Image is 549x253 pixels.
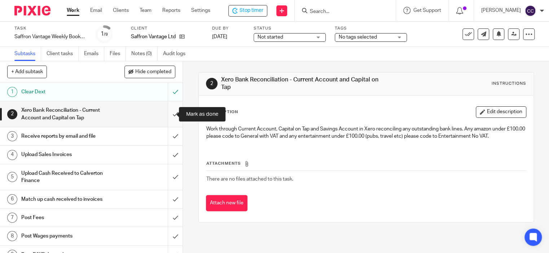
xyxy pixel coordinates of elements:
[113,7,129,14] a: Clients
[335,26,407,31] label: Tags
[476,106,526,118] button: Edit description
[7,194,17,204] div: 6
[254,26,326,31] label: Status
[7,66,47,78] button: + Add subtask
[21,231,114,241] h1: Post Wages payments
[14,47,41,61] a: Subtasks
[191,7,210,14] a: Settings
[206,125,526,140] p: Work through Current Account, Capital on Tap and Savings Account in Xero reconciling any outstand...
[14,33,87,40] div: Saffron Vantage Weekly Bookkeeping
[104,32,108,36] small: /9
[258,35,283,40] span: Not started
[481,7,521,14] p: [PERSON_NAME]
[206,161,241,165] span: Attachments
[212,34,227,39] span: [DATE]
[21,168,114,186] h1: Upload Cash Received to Calverton Finance
[240,7,263,14] span: Stop timer
[413,8,441,13] span: Get Support
[7,87,17,97] div: 1
[14,26,87,31] label: Task
[21,105,114,123] h1: Xero Bank Reconciliation - Current Account and Capital on Tap
[21,212,114,223] h1: Post Fees
[7,131,17,141] div: 3
[309,9,374,15] input: Search
[131,26,203,31] label: Client
[7,150,17,160] div: 4
[7,213,17,223] div: 7
[163,47,191,61] a: Audit logs
[206,78,218,89] div: 2
[101,30,108,38] div: 1
[162,7,180,14] a: Reports
[7,172,17,182] div: 5
[47,47,79,61] a: Client tasks
[206,109,238,115] p: Description
[110,47,126,61] a: Files
[221,76,381,92] h1: Xero Bank Reconciliation - Current Account and Capital on Tap
[21,194,114,205] h1: Match up cash received to invoices
[206,177,293,182] span: There are no files attached to this task.
[84,47,104,61] a: Emails
[339,35,377,40] span: No tags selected
[7,109,17,119] div: 2
[140,7,151,14] a: Team
[21,131,114,142] h1: Receive reports by email and file
[228,5,267,17] div: Saffron Vantage Ltd - Saffron Vantage Weekly Bookkeeping
[135,69,171,75] span: Hide completed
[14,6,50,15] img: Pixie
[131,47,158,61] a: Notes (0)
[90,7,102,14] a: Email
[206,195,247,211] button: Attach new file
[67,7,79,14] a: Work
[124,66,175,78] button: Hide completed
[131,33,176,40] p: Saffron Vantage Ltd
[21,86,114,97] h1: Clear Dext
[524,5,536,17] img: svg%3E
[212,26,245,31] label: Due by
[7,231,17,241] div: 8
[492,81,526,86] div: Instructions
[21,149,114,160] h1: Upload Sales Invoices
